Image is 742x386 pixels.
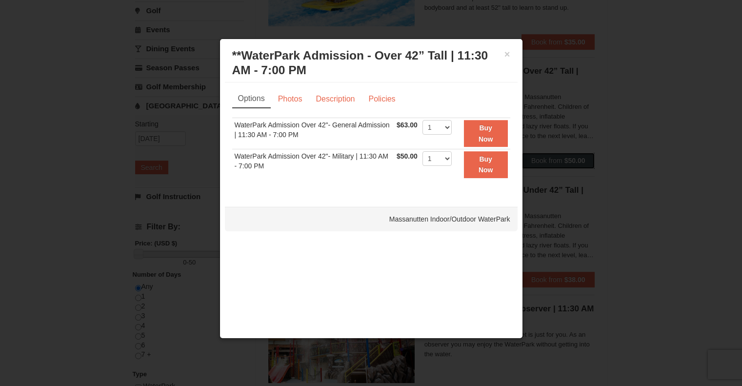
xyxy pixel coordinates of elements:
[397,121,418,129] span: $63.00
[232,48,510,78] h3: **WaterPark Admission - Over 42” Tall | 11:30 AM - 7:00 PM
[272,90,309,108] a: Photos
[309,90,361,108] a: Description
[464,120,508,147] button: Buy Now
[362,90,401,108] a: Policies
[479,155,493,174] strong: Buy Now
[232,118,395,149] td: WaterPark Admission Over 42"- General Admission | 11:30 AM - 7:00 PM
[464,151,508,178] button: Buy Now
[479,124,493,142] strong: Buy Now
[397,152,418,160] span: $50.00
[232,90,271,108] a: Options
[225,207,518,231] div: Massanutten Indoor/Outdoor WaterPark
[504,49,510,59] button: ×
[232,149,395,180] td: WaterPark Admission Over 42"- Military | 11:30 AM - 7:00 PM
